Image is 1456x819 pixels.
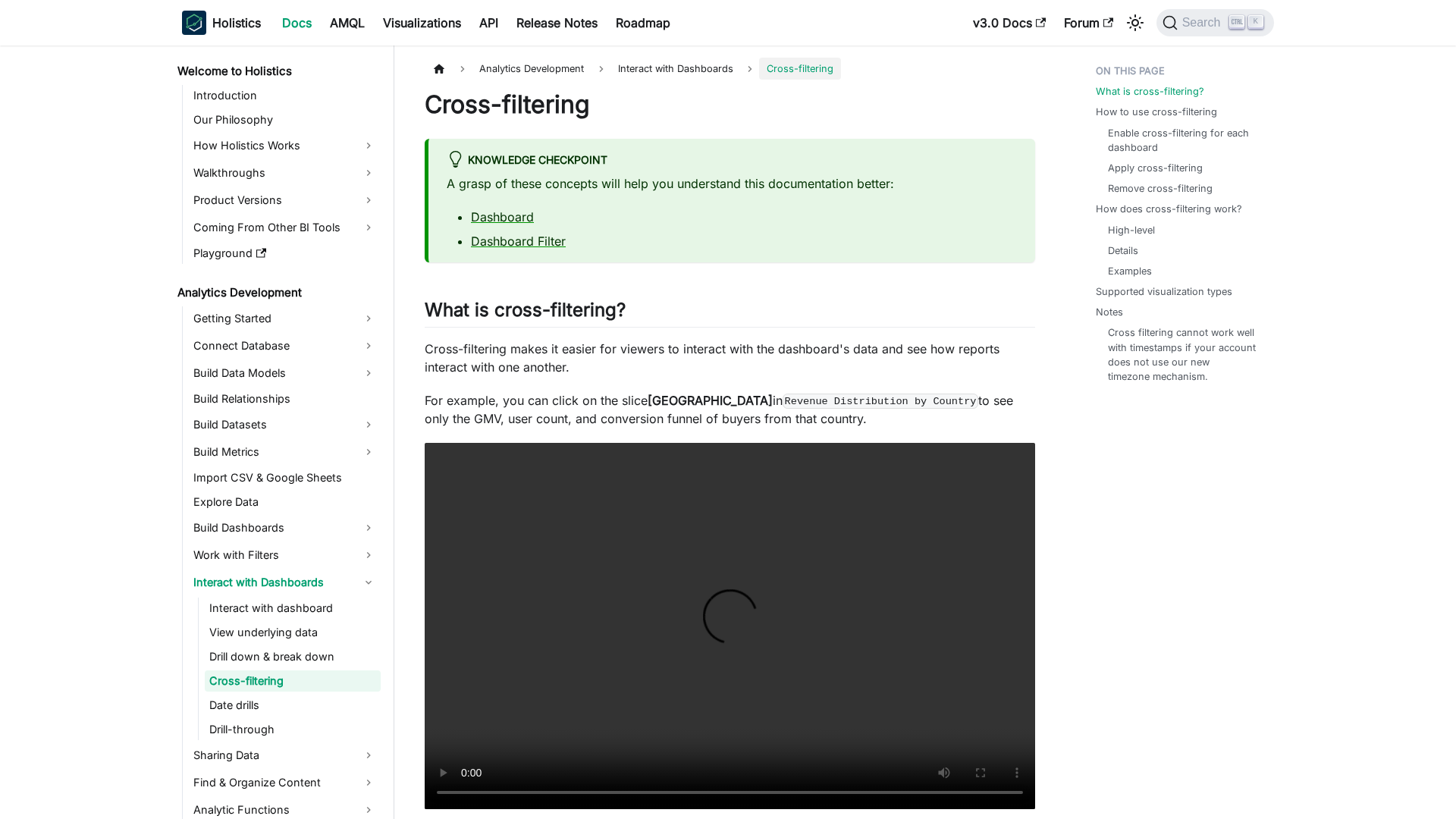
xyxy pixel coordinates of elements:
[189,109,381,130] a: Our Philosophy
[173,61,381,82] a: Welcome to Holistics
[1108,243,1138,258] a: Details
[189,161,381,185] a: Walkthroughs
[189,85,381,106] a: Introduction
[1108,126,1259,155] a: Enable cross-filtering for each dashboard
[425,391,1035,428] p: For example, you can click on the slice in to see only the GMV, user count, and conversion funnel...
[189,361,381,385] a: Build Data Models
[205,719,381,740] a: Drill-through
[507,11,607,35] a: Release Notes
[321,11,374,35] a: AMQL
[182,11,261,35] a: HolisticsHolistics
[205,646,381,667] a: Drill down & break down
[1156,9,1274,36] button: Search (Ctrl+K)
[189,743,381,767] a: Sharing Data
[273,11,321,35] a: Docs
[205,598,381,619] a: Interact with dashboard
[425,58,453,80] a: Home page
[425,340,1035,376] p: Cross-filtering makes it easier for viewers to interact with the dashboard's data and see how rep...
[607,11,679,35] a: Roadmap
[783,394,978,409] code: Revenue Distribution by Country
[1055,11,1122,35] a: Forum
[189,334,381,358] a: Connect Database
[189,388,381,409] a: Build Relationships
[1123,11,1147,35] button: Switch between dark and light mode (currently light mode)
[470,11,507,35] a: API
[182,11,206,35] img: Holistics
[205,622,381,643] a: View underlying data
[189,467,381,488] a: Import CSV & Google Sheets
[189,516,381,540] a: Build Dashboards
[425,58,1035,80] nav: Breadcrumbs
[189,133,381,158] a: How Holistics Works
[648,393,773,408] strong: [GEOGRAPHIC_DATA]
[212,14,261,32] b: Holistics
[189,491,381,513] a: Explore Data
[1108,181,1213,196] a: Remove cross-filtering
[205,695,381,716] a: Date drills
[447,151,1017,171] div: Knowledge Checkpoint
[189,306,381,331] a: Getting Started
[189,543,381,567] a: Work with Filters
[1248,15,1263,29] kbd: K
[189,413,381,437] a: Build Datasets
[610,58,741,80] span: Interact with Dashboards
[1108,161,1203,175] a: Apply cross-filtering
[374,11,470,35] a: Visualizations
[189,215,381,240] a: Coming From Other BI Tools
[189,770,381,795] a: Find & Organize Content
[1096,84,1204,99] a: What is cross-filtering?
[1108,264,1152,278] a: Examples
[471,209,534,224] a: Dashboard
[472,58,591,80] span: Analytics Development
[1108,223,1155,237] a: High-level
[425,443,1035,809] video: Your browser does not support embedding video, but you can .
[759,58,841,80] span: Cross-filtering
[205,670,381,692] a: Cross-filtering
[1096,105,1217,119] a: How to use cross-filtering
[425,299,1035,328] h2: What is cross-filtering?
[1096,305,1123,319] a: Notes
[167,45,394,819] nav: Docs sidebar
[1096,284,1232,299] a: Supported visualization types
[425,89,1035,120] h1: Cross-filtering
[1178,16,1230,30] span: Search
[173,282,381,303] a: Analytics Development
[471,234,566,249] a: Dashboard Filter
[1108,325,1259,384] a: Cross filtering cannot work well with timestamps if your account does not use our new timezone me...
[189,243,381,264] a: Playground
[1096,202,1242,216] a: How does cross-filtering work?
[189,570,381,595] a: Interact with Dashboards
[447,174,1017,193] p: A grasp of these concepts will help you understand this documentation better:
[189,440,381,464] a: Build Metrics
[189,188,381,212] a: Product Versions
[964,11,1055,35] a: v3.0 Docs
